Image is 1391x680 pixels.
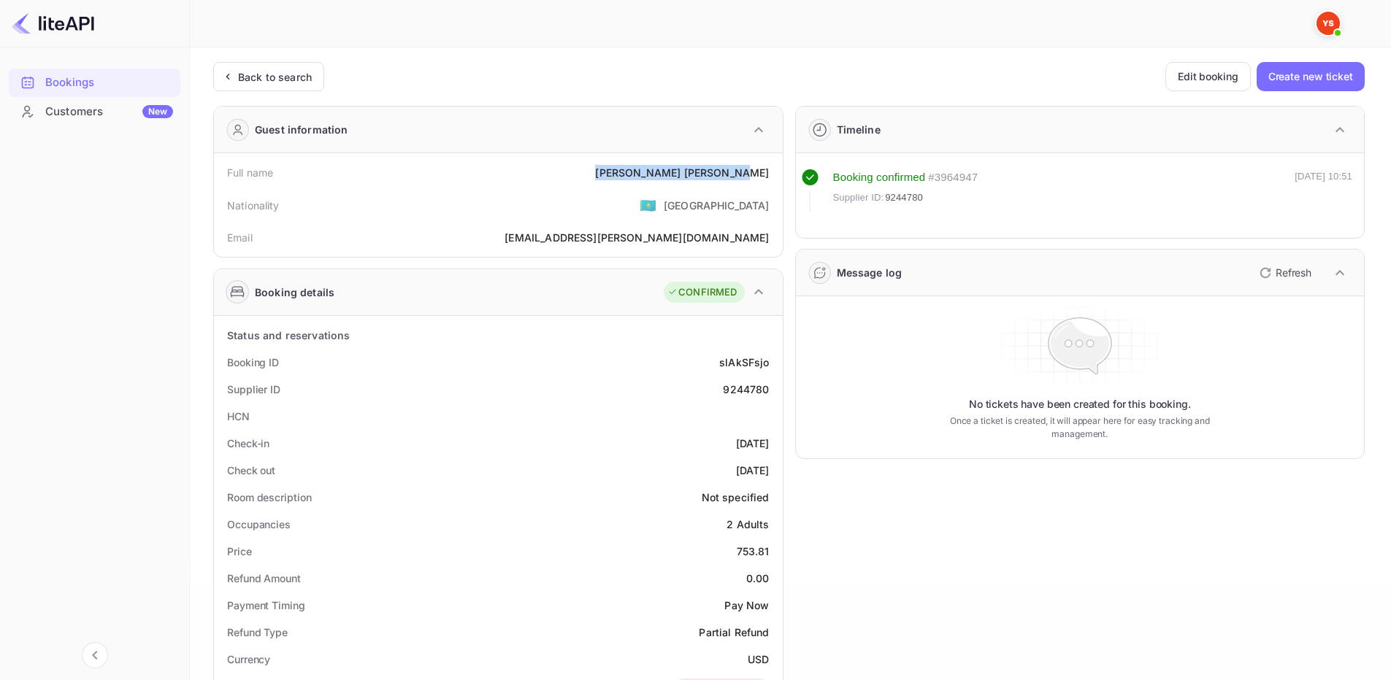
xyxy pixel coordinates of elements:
[9,69,180,96] a: Bookings
[227,652,270,667] div: Currency
[723,382,769,397] div: 9244780
[664,198,770,213] div: [GEOGRAPHIC_DATA]
[227,625,288,640] div: Refund Type
[928,169,978,186] div: # 3964947
[45,104,173,120] div: Customers
[702,490,770,505] div: Not specified
[833,190,884,205] span: Supplier ID:
[227,382,280,397] div: Supplier ID
[9,98,180,125] a: CustomersNew
[227,463,275,478] div: Check out
[667,285,737,300] div: CONFIRMED
[227,544,252,559] div: Price
[595,165,769,180] div: [PERSON_NAME] [PERSON_NAME]
[746,571,770,586] div: 0.00
[737,544,770,559] div: 753.81
[727,517,769,532] div: 2 Adults
[927,414,1233,441] p: Once a ticket is created, it will appear here for easy tracking and management.
[9,69,180,97] div: Bookings
[227,517,291,532] div: Occupancies
[227,598,305,613] div: Payment Timing
[748,652,769,667] div: USD
[227,198,280,213] div: Nationality
[1295,169,1352,212] div: [DATE] 10:51
[724,598,769,613] div: Pay Now
[1317,12,1340,35] img: Yandex Support
[833,169,926,186] div: Booking confirmed
[1165,62,1251,91] button: Edit booking
[12,12,94,35] img: LiteAPI logo
[719,355,769,370] div: slAkSFsjo
[837,265,903,280] div: Message log
[736,436,770,451] div: [DATE]
[255,122,348,137] div: Guest information
[837,122,881,137] div: Timeline
[82,642,108,668] button: Collapse navigation
[238,69,312,85] div: Back to search
[227,409,250,424] div: HCN
[227,165,273,180] div: Full name
[227,571,301,586] div: Refund Amount
[255,285,334,300] div: Booking details
[699,625,769,640] div: Partial Refund
[1276,265,1311,280] p: Refresh
[227,230,253,245] div: Email
[142,105,173,118] div: New
[227,328,350,343] div: Status and reservations
[736,463,770,478] div: [DATE]
[45,74,173,91] div: Bookings
[885,190,923,205] span: 9244780
[1251,261,1317,285] button: Refresh
[227,355,279,370] div: Booking ID
[9,98,180,126] div: CustomersNew
[227,436,269,451] div: Check-in
[505,230,769,245] div: [EMAIL_ADDRESS][PERSON_NAME][DOMAIN_NAME]
[969,397,1191,412] p: No tickets have been created for this booking.
[227,490,311,505] div: Room description
[1257,62,1365,91] button: Create new ticket
[640,192,656,218] span: United States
